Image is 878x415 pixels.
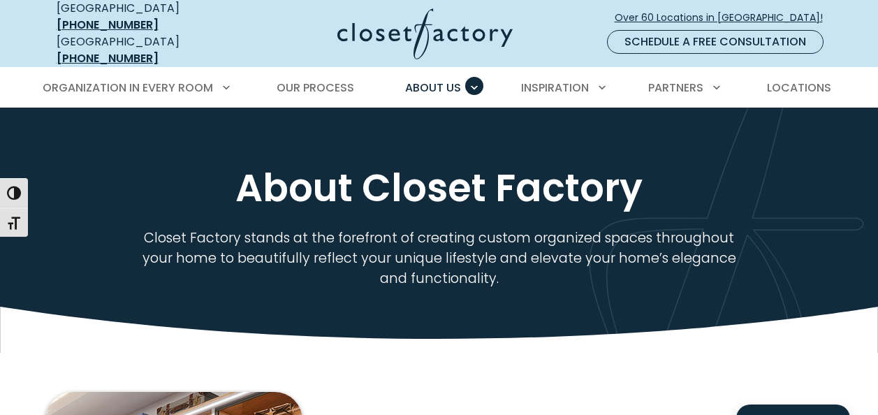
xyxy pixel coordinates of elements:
[405,80,461,96] span: About Us
[337,8,513,59] img: Closet Factory Logo
[119,228,759,289] p: Closet Factory stands at the forefront of creating custom organized spaces throughout your home t...
[615,10,834,25] span: Over 60 Locations in [GEOGRAPHIC_DATA]!
[54,165,825,212] h1: About Closet Factory
[648,80,703,96] span: Partners
[43,80,213,96] span: Organization in Every Room
[33,68,846,108] nav: Primary Menu
[57,50,159,66] a: [PHONE_NUMBER]
[607,30,824,54] a: Schedule a Free Consultation
[767,80,831,96] span: Locations
[521,80,589,96] span: Inspiration
[57,34,228,67] div: [GEOGRAPHIC_DATA]
[57,17,159,33] a: [PHONE_NUMBER]
[614,6,835,30] a: Over 60 Locations in [GEOGRAPHIC_DATA]!
[277,80,354,96] span: Our Process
